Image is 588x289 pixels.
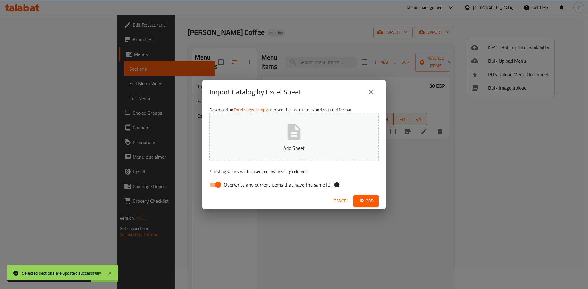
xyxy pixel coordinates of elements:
button: Cancel [331,195,351,207]
a: Excel sheet template [234,106,272,114]
span: Overwrite any current items that have the same ID. [224,181,331,188]
h2: Import Catalog by Excel Sheet [209,87,301,97]
div: Download an to see the instructions and required format. [202,104,386,193]
p: Add Sheet [219,144,369,152]
svg: If the overwrite option isn't selected, then the items that match an existing ID will be ignored ... [334,182,340,188]
button: Upload [353,195,379,207]
div: Selected sections are updated successfully [22,270,101,276]
p: Existing values will be used for any missing columns. [209,169,379,175]
button: close [364,85,379,99]
span: Upload [358,197,374,205]
span: Cancel [334,197,349,205]
button: Add Sheet [209,113,379,161]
